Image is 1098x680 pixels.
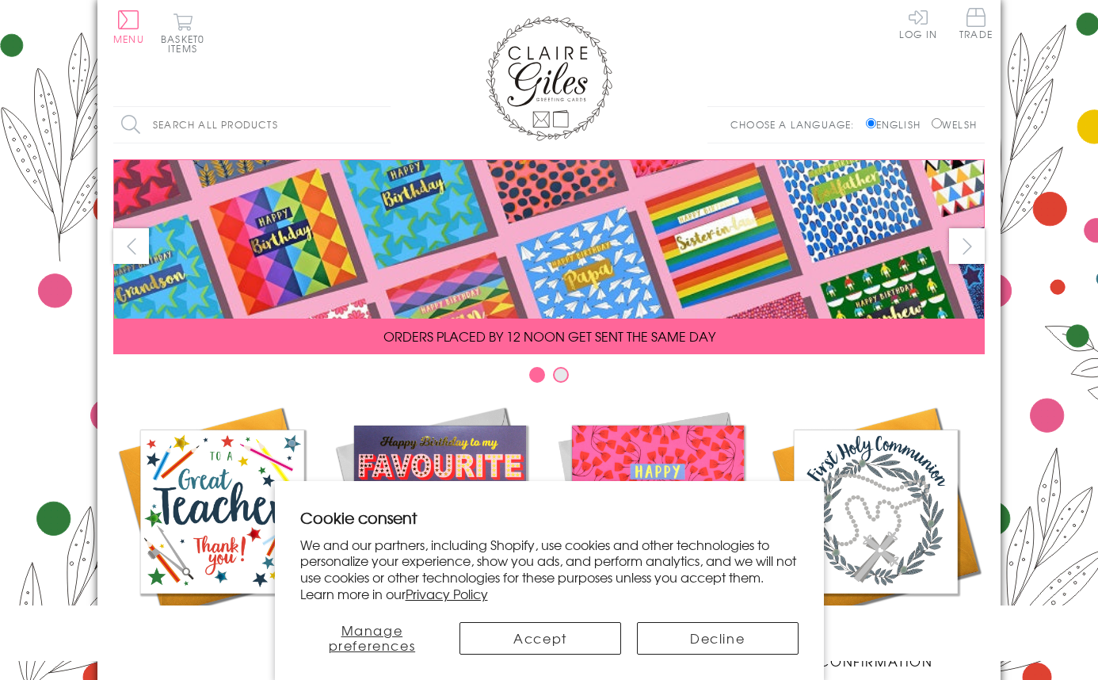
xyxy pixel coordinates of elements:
[529,367,545,383] button: Carousel Page 1 (Current Slide)
[959,8,993,42] a: Trade
[383,327,715,346] span: ORDERS PLACED BY 12 NOON GET SENT THE SAME DAY
[553,367,569,383] button: Carousel Page 2
[406,584,488,603] a: Privacy Policy
[949,228,985,264] button: next
[486,16,612,141] img: Claire Giles Greetings Cards
[866,118,876,128] input: English
[375,107,391,143] input: Search
[932,118,942,128] input: Welsh
[329,621,416,655] span: Manage preferences
[113,32,144,46] span: Menu
[767,403,985,670] a: Communion and Confirmation
[300,622,444,655] button: Manage preferences
[113,107,391,143] input: Search all products
[300,537,799,602] p: We and our partners, including Shopify, use cookies and other technologies to personalize your ex...
[959,8,993,39] span: Trade
[331,403,549,651] a: New Releases
[549,403,767,651] a: Birthdays
[113,228,149,264] button: prev
[168,32,204,55] span: 0 items
[459,622,621,655] button: Accept
[730,117,863,132] p: Choose a language:
[300,506,799,529] h2: Cookie consent
[932,117,977,132] label: Welsh
[899,8,937,39] a: Log In
[866,117,928,132] label: English
[637,622,799,655] button: Decline
[161,13,204,53] button: Basket0 items
[113,403,331,651] a: Academic
[113,366,985,391] div: Carousel Pagination
[113,10,144,44] button: Menu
